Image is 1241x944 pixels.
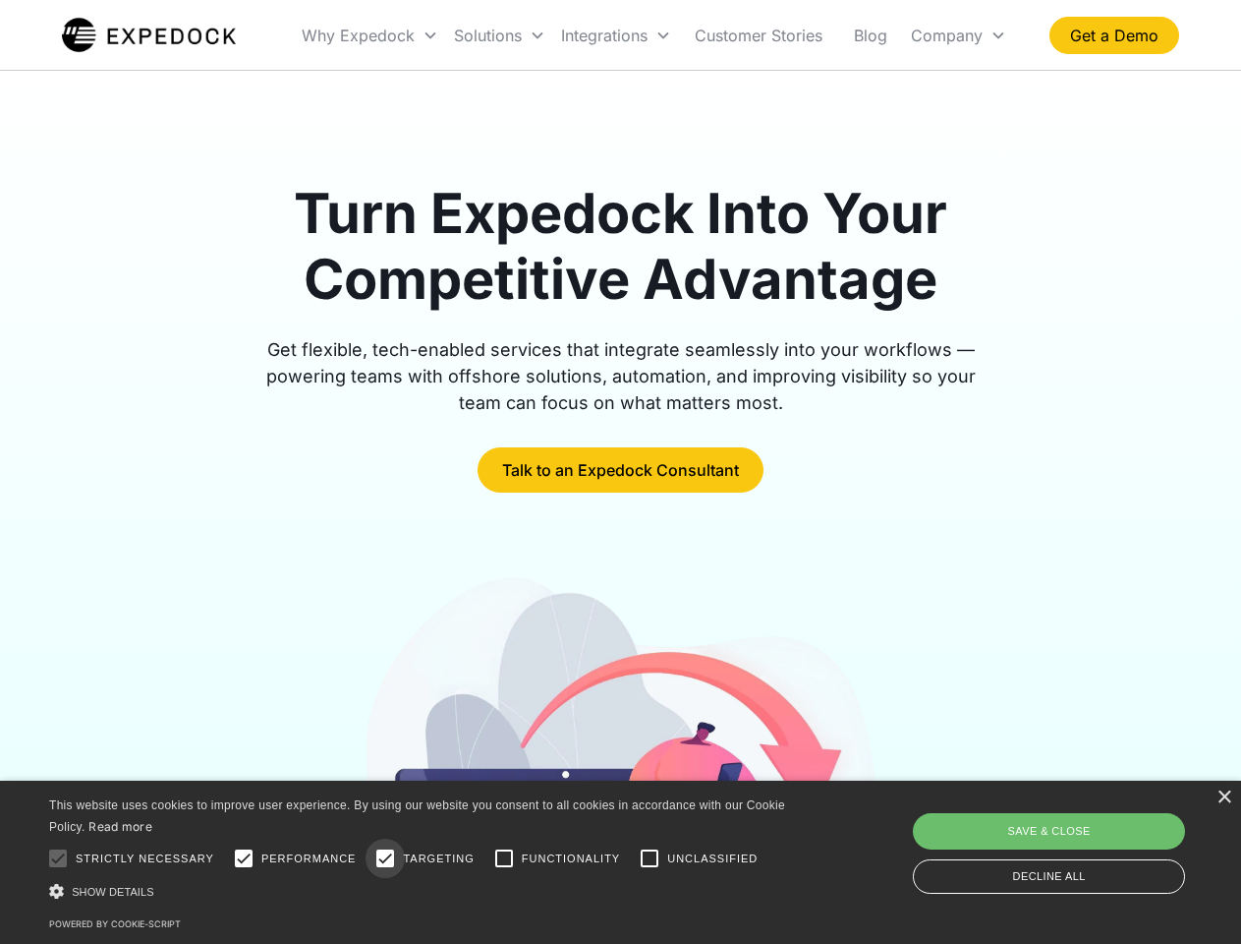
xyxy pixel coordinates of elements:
div: Integrations [553,2,679,69]
span: Unclassified [667,851,758,867]
div: Why Expedock [294,2,446,69]
img: Expedock Logo [62,16,236,55]
span: Performance [261,851,357,867]
a: Talk to an Expedock Consultant [478,447,763,493]
div: Why Expedock [302,26,415,45]
span: Strictly necessary [76,851,214,867]
a: Powered by cookie-script [49,918,181,929]
a: Get a Demo [1049,17,1179,54]
h1: Turn Expedock Into Your Competitive Advantage [244,181,998,313]
div: Solutions [454,26,522,45]
div: Solutions [446,2,553,69]
a: Customer Stories [679,2,838,69]
div: Get flexible, tech-enabled services that integrate seamlessly into your workflows — powering team... [244,336,998,416]
iframe: Chat Widget [914,732,1241,944]
a: Read more [88,819,152,834]
span: Targeting [403,851,474,867]
a: home [62,16,236,55]
div: Company [911,26,983,45]
span: This website uses cookies to improve user experience. By using our website you consent to all coo... [49,798,785,835]
a: Blog [838,2,903,69]
div: Company [903,2,1014,69]
span: Functionality [522,851,620,867]
span: Show details [72,886,154,898]
div: Integrations [561,26,648,45]
div: Show details [49,881,792,902]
